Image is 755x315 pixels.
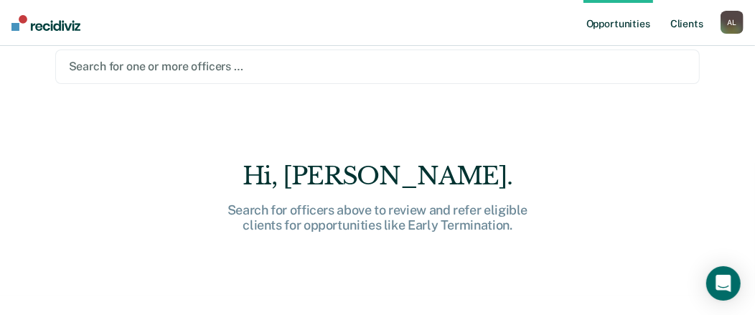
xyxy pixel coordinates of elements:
button: AL [721,11,744,34]
div: Hi, [PERSON_NAME]. [148,161,607,191]
div: A L [721,11,744,34]
div: Open Intercom Messenger [706,266,741,301]
div: Search for officers above to review and refer eligible clients for opportunities like Early Termi... [148,202,607,233]
img: Recidiviz [11,15,80,31]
